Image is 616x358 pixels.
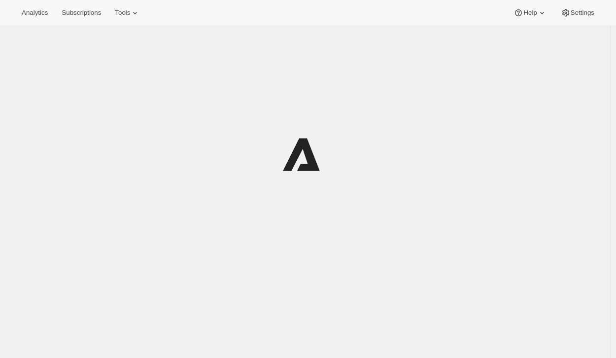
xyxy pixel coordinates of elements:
button: Settings [555,6,600,20]
button: Tools [109,6,146,20]
button: Analytics [16,6,54,20]
span: Analytics [22,9,48,17]
span: Help [523,9,537,17]
span: Settings [571,9,594,17]
span: Subscriptions [62,9,101,17]
span: Tools [115,9,130,17]
button: Help [508,6,552,20]
button: Subscriptions [56,6,107,20]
